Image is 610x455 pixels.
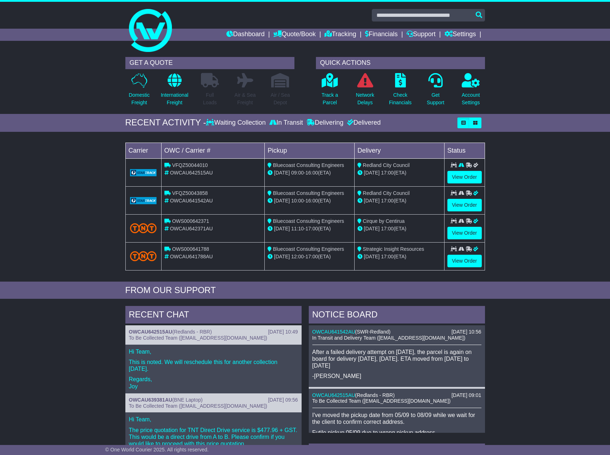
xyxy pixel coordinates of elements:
span: Redlands - RBR [357,392,393,398]
p: Domestic Freight [129,91,149,106]
a: DomesticFreight [128,73,150,110]
span: OWS000641788 [172,246,209,252]
div: RECENT ACTIVITY - [125,118,206,128]
div: (ETA) [357,253,441,260]
a: Track aParcel [321,73,338,110]
div: RECENT CHAT [125,306,302,325]
span: [DATE] [364,226,380,231]
a: View Order [447,199,482,211]
div: In Transit [268,119,305,127]
p: Full Loads [201,91,219,106]
a: Financials [365,29,398,41]
span: [DATE] [364,198,380,203]
span: Redlands - RBR [174,329,210,335]
a: OWCAU639381AU [129,397,172,403]
span: OWCAU641788AU [170,254,213,259]
p: Hi Team, [129,348,298,355]
img: TNT_Domestic.png [130,223,157,233]
span: SWR-Redland [357,329,389,335]
span: 16:00 [306,170,318,176]
div: Delivering [305,119,345,127]
td: Carrier [125,143,161,158]
span: [DATE] [364,254,380,259]
span: 17:00 [381,254,394,259]
span: 17:00 [381,226,394,231]
a: Tracking [325,29,356,41]
a: View Order [447,255,482,267]
div: Waiting Collection [206,119,267,127]
div: ( ) [312,392,481,398]
div: GET A QUOTE [125,57,294,69]
div: (ETA) [357,225,441,233]
p: After a failed delivery attempt on [DATE], the parcel is again on board for delivery [DATE], [DAT... [312,349,481,369]
div: ( ) [129,329,298,335]
p: I've moved the pickup date from 05/09 to 08/09 while we wait for the client to confirm correct ad... [312,412,481,425]
span: Bluecoast Consulting Engineers [273,190,344,196]
p: Futile pickup 05/09 due to wrong pickup address [312,429,481,436]
span: Strategic Insight Resources [363,246,424,252]
a: OWCAU641542AU [312,329,355,335]
td: Status [444,143,485,158]
a: OWCAU642515AU [129,329,172,335]
p: Air / Sea Depot [271,91,290,106]
div: Delivered [345,119,381,127]
p: Account Settings [462,91,480,106]
span: 17:00 [306,226,318,231]
div: [DATE] 09:01 [451,392,481,398]
span: Redland City Council [363,190,410,196]
span: 16:00 [306,198,318,203]
p: Air & Sea Freight [235,91,256,106]
span: 12:00 [291,254,304,259]
div: QUICK ACTIONS [316,57,485,69]
span: 17:00 [306,254,318,259]
span: To Be Collected Team ([EMAIL_ADDRESS][DOMAIN_NAME]) [312,398,451,404]
p: Track a Parcel [322,91,338,106]
span: In Transit and Delivery Team ([EMAIL_ADDRESS][DOMAIN_NAME]) [312,335,466,341]
div: [DATE] 09:56 [268,397,298,403]
span: 11:10 [291,226,304,231]
span: [DATE] [364,170,380,176]
div: - (ETA) [268,253,351,260]
a: NetworkDelays [355,73,374,110]
p: -[PERSON_NAME] [312,373,481,379]
a: Support [407,29,436,41]
span: 17:00 [381,198,394,203]
span: [DATE] [274,254,290,259]
span: [DATE] [274,198,290,203]
div: - (ETA) [268,197,351,205]
a: Settings [445,29,476,41]
div: - (ETA) [268,169,351,177]
span: [DATE] [274,226,290,231]
p: Regards, Joy [129,376,298,389]
img: GetCarrierServiceLogo [130,197,157,204]
span: Redland City Council [363,162,410,168]
a: Quote/Book [273,29,316,41]
div: [DATE] 10:56 [451,329,481,335]
span: To Be Collected Team ([EMAIL_ADDRESS][DOMAIN_NAME]) [129,335,267,341]
div: ( ) [312,329,481,335]
div: - (ETA) [268,225,351,233]
td: OWC / Carrier # [161,143,265,158]
p: This is noted. We will reschedule this for another collection [DATE]. [129,359,298,372]
a: CheckFinancials [389,73,412,110]
td: Delivery [354,143,444,158]
span: Bluecoast Consulting Engineers [273,162,344,168]
a: GetSupport [426,73,445,110]
p: Network Delays [356,91,374,106]
span: © One World Courier 2025. All rights reserved. [105,447,209,452]
img: GetCarrierServiceLogo [130,169,157,176]
p: International Freight [161,91,188,106]
span: BNE Laptop [174,397,201,403]
span: Cirque by Centirua [363,218,405,224]
span: OWS000642371 [172,218,209,224]
span: Bluecoast Consulting Engineers [273,246,344,252]
span: 10:00 [291,198,304,203]
span: [DATE] [274,170,290,176]
span: VFQZ50044010 [172,162,208,168]
p: Get Support [427,91,444,106]
p: The price quotation for TNT Direct Drive service is $477.96 + GST. This would be a direct drive f... [129,427,298,447]
span: 17:00 [381,170,394,176]
div: NOTICE BOARD [309,306,485,325]
div: FROM OUR SUPPORT [125,285,485,296]
img: TNT_Domestic.png [130,251,157,261]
